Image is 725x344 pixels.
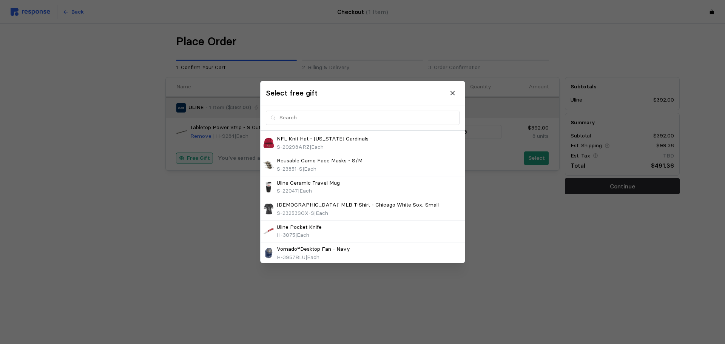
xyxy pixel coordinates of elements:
span: S-22047 [277,188,298,194]
img: S-20298ARZ [263,137,274,148]
span: | Each [314,210,328,216]
span: H-3957BLU [277,254,305,261]
h3: Select free gift [266,88,318,98]
img: S-23851-S [263,160,274,171]
p: Uline Pocket Knife [277,223,322,231]
p: NFL Knit Hat - [US_STATE] Cardinals [277,135,369,143]
span: S-20298ARZ [277,143,310,150]
p: Vornado®Desktop Fan - Navy [277,245,350,253]
p: Reusable Camo Face Masks - S/M [277,157,362,165]
span: H-3075 [277,231,295,238]
span: | Each [302,165,316,172]
p: Uline Ceramic Travel Mug [277,179,340,187]
img: H-3075 [263,226,274,237]
img: H-3957BLU [263,248,274,259]
span: S-23851-S [277,165,302,172]
span: | Each [310,143,324,150]
span: | Each [305,254,319,261]
span: | Each [295,231,309,238]
input: Search [279,111,455,125]
span: | Each [298,188,312,194]
img: S-22047 [263,182,274,193]
span: S-23253SOX-S [277,210,314,216]
img: S-23253SOX-S [263,204,274,214]
p: [DEMOGRAPHIC_DATA]' MLB T-Shirt - Chicago White Sox, Small [277,201,439,209]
